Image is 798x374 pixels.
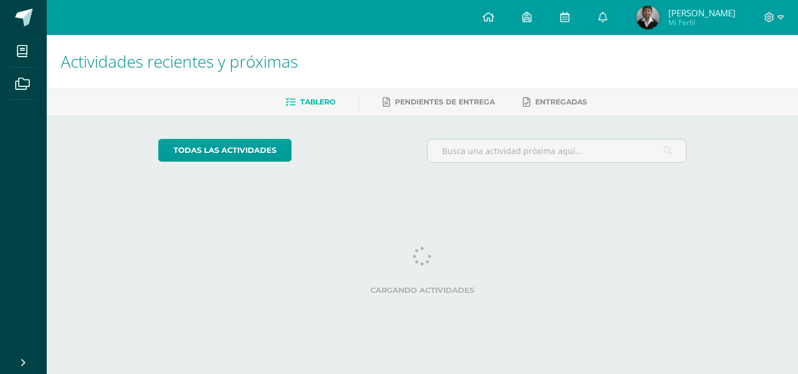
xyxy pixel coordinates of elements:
[428,139,686,162] input: Busca una actividad próxima aquí...
[668,18,735,27] span: Mi Perfil
[300,97,335,106] span: Tablero
[61,50,298,72] span: Actividades recientes y próximas
[383,93,495,111] a: Pendientes de entrega
[636,6,660,29] img: fd1abd5d286b61c40c9e5ccba9322085.png
[668,7,735,19] span: [PERSON_NAME]
[158,139,292,162] a: todas las Actividades
[523,93,587,111] a: Entregadas
[535,97,587,106] span: Entregadas
[286,93,335,111] a: Tablero
[158,286,687,295] label: Cargando actividades
[395,97,495,106] span: Pendientes de entrega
